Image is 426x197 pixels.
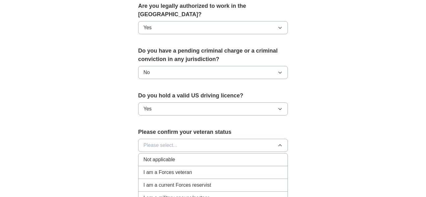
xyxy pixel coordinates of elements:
label: Are you legally authorized to work in the [GEOGRAPHIC_DATA]? [138,2,288,19]
button: Yes [138,21,288,34]
button: No [138,66,288,79]
span: Please select... [143,142,177,149]
label: Do you have a pending criminal charge or a criminal conviction in any jurisdiction? [138,47,288,63]
span: I am a Forces veteran [143,169,192,176]
span: I am a current Forces reservist [143,181,211,189]
span: Not applicable [143,156,175,163]
span: Yes [143,105,152,113]
label: Do you hold a valid US driving licence? [138,91,288,100]
label: Please confirm your veteran status [138,128,288,136]
button: Please select... [138,139,288,152]
button: Yes [138,102,288,115]
span: No [143,69,150,76]
span: Yes [143,24,152,31]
